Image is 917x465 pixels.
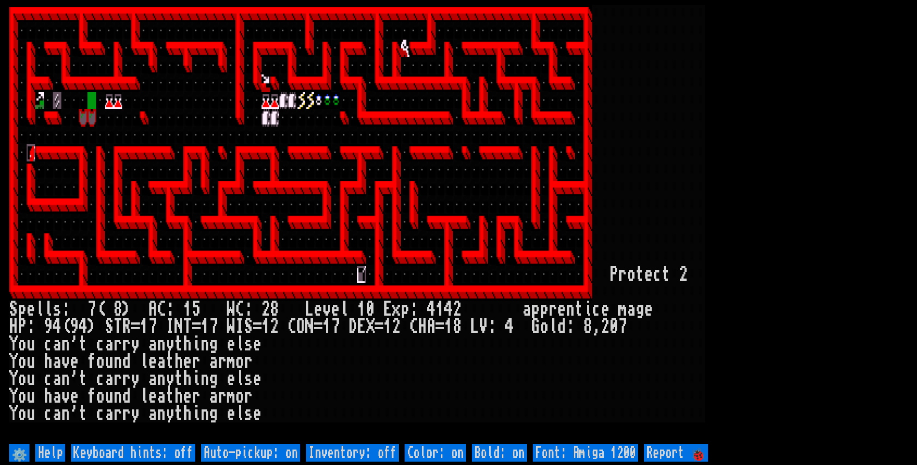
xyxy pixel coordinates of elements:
[27,301,35,318] div: e
[175,388,183,405] div: h
[87,301,96,318] div: 7
[253,370,262,388] div: e
[192,318,201,335] div: =
[533,444,638,462] input: Font: Amiga 1200
[270,301,279,318] div: 8
[122,405,131,422] div: r
[148,318,157,335] div: 7
[18,370,27,388] div: o
[9,370,18,388] div: Y
[71,444,195,462] input: Keyboard hints: off
[270,318,279,335] div: 2
[44,388,53,405] div: h
[44,318,53,335] div: 9
[209,370,218,388] div: g
[157,353,166,370] div: a
[296,318,305,335] div: O
[27,335,35,353] div: u
[618,301,627,318] div: m
[9,353,18,370] div: Y
[70,388,79,405] div: e
[322,318,331,335] div: 1
[87,388,96,405] div: f
[366,301,375,318] div: 0
[227,318,235,335] div: W
[392,318,401,335] div: 2
[244,370,253,388] div: s
[592,318,601,335] div: ,
[262,318,270,335] div: 1
[70,370,79,388] div: '
[166,405,175,422] div: y
[314,301,322,318] div: e
[383,318,392,335] div: 1
[209,335,218,353] div: g
[166,370,175,388] div: y
[27,388,35,405] div: u
[349,318,357,335] div: D
[401,301,409,318] div: p
[405,444,466,462] input: Color: on
[166,318,175,335] div: I
[209,405,218,422] div: g
[122,388,131,405] div: d
[9,444,29,462] input: ⚙️
[105,370,114,388] div: a
[79,318,87,335] div: 4
[227,405,235,422] div: e
[618,318,627,335] div: 7
[53,353,61,370] div: a
[105,318,114,335] div: S
[201,444,300,462] input: Auto-pickup: on
[583,318,592,335] div: 8
[235,405,244,422] div: l
[44,335,53,353] div: c
[105,405,114,422] div: a
[70,405,79,422] div: '
[192,353,201,370] div: r
[166,335,175,353] div: y
[227,388,235,405] div: m
[427,318,436,335] div: A
[79,335,87,353] div: t
[549,301,557,318] div: r
[148,388,157,405] div: e
[540,318,549,335] div: o
[157,388,166,405] div: a
[305,318,314,335] div: N
[148,353,157,370] div: e
[566,301,575,318] div: n
[244,388,253,405] div: r
[53,301,61,318] div: s
[140,353,148,370] div: l
[44,370,53,388] div: c
[557,318,566,335] div: d
[618,266,627,283] div: r
[157,405,166,422] div: n
[306,444,399,462] input: Inventory: off
[79,405,87,422] div: t
[183,318,192,335] div: T
[70,318,79,335] div: 9
[557,301,566,318] div: e
[244,335,253,353] div: s
[166,301,175,318] div: :
[18,388,27,405] div: o
[105,388,114,405] div: u
[175,370,183,388] div: t
[644,266,653,283] div: e
[644,444,708,462] input: Report 🐞
[375,318,383,335] div: =
[235,318,244,335] div: I
[53,388,61,405] div: a
[192,388,201,405] div: r
[627,301,636,318] div: a
[322,301,331,318] div: v
[436,301,444,318] div: 1
[79,370,87,388] div: t
[61,353,70,370] div: v
[288,318,296,335] div: C
[192,370,201,388] div: i
[636,266,644,283] div: t
[96,405,105,422] div: c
